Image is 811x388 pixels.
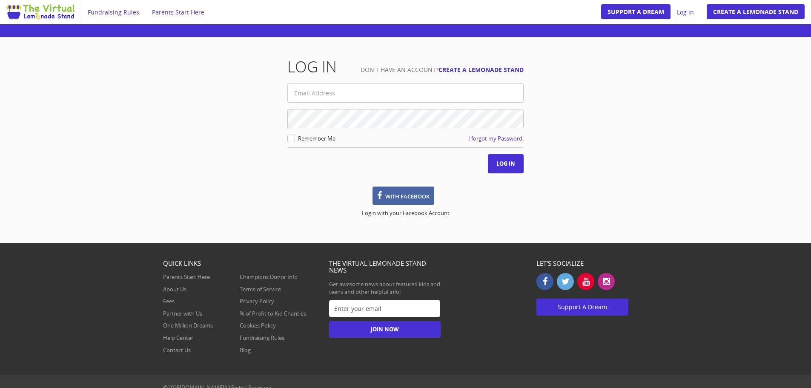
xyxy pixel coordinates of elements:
[361,67,524,73] small: Don't have an account?
[163,310,202,317] a: Partner with Us
[287,83,524,103] input: Email Address
[707,4,805,19] a: Create a Lemonade Stand
[163,297,175,305] a: Fees
[163,334,193,342] a: Help Center
[163,322,213,329] a: One Million Dreams
[329,280,441,296] p: Get awesome news about featured kids and teens and other helpful info!
[287,58,524,75] h1: Log in
[557,273,574,290] a: Twitter
[240,297,274,305] a: Privacy Policy
[468,135,524,143] a: I forgot my Password.
[329,321,441,338] input: Join Now
[536,273,553,290] a: Facebook
[163,285,186,293] a: About Us
[601,4,671,19] a: Support A Dream
[287,135,335,143] label: Remember Me
[577,273,594,290] a: Youtube
[287,209,524,217] p: Login with your Facebook Account
[240,334,284,342] a: Fundraising Rules
[240,285,281,293] a: Terms of Service
[240,346,251,354] a: Blog
[6,4,75,20] img: Image
[438,66,524,74] a: Create a Lemonade Stand
[240,310,306,317] a: % of Profit to Kid Charities
[163,346,191,354] a: Contact Us
[488,154,524,173] input: Log in
[240,322,276,329] a: Cookies Policy
[163,260,316,267] h5: Quick Links
[536,299,628,316] a: Support A Dream
[558,303,607,311] span: Support A Dream
[329,260,441,274] h5: The Virtual Lemonade Stand News
[536,260,648,267] h5: Let's socialize
[373,187,434,205] a: with Facebook
[240,273,298,281] a: Champions Donor Info
[385,193,430,200] span: with Facebook
[598,273,615,290] a: Instagram
[608,8,664,16] span: Support A Dream
[163,273,210,281] a: Parents Start Here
